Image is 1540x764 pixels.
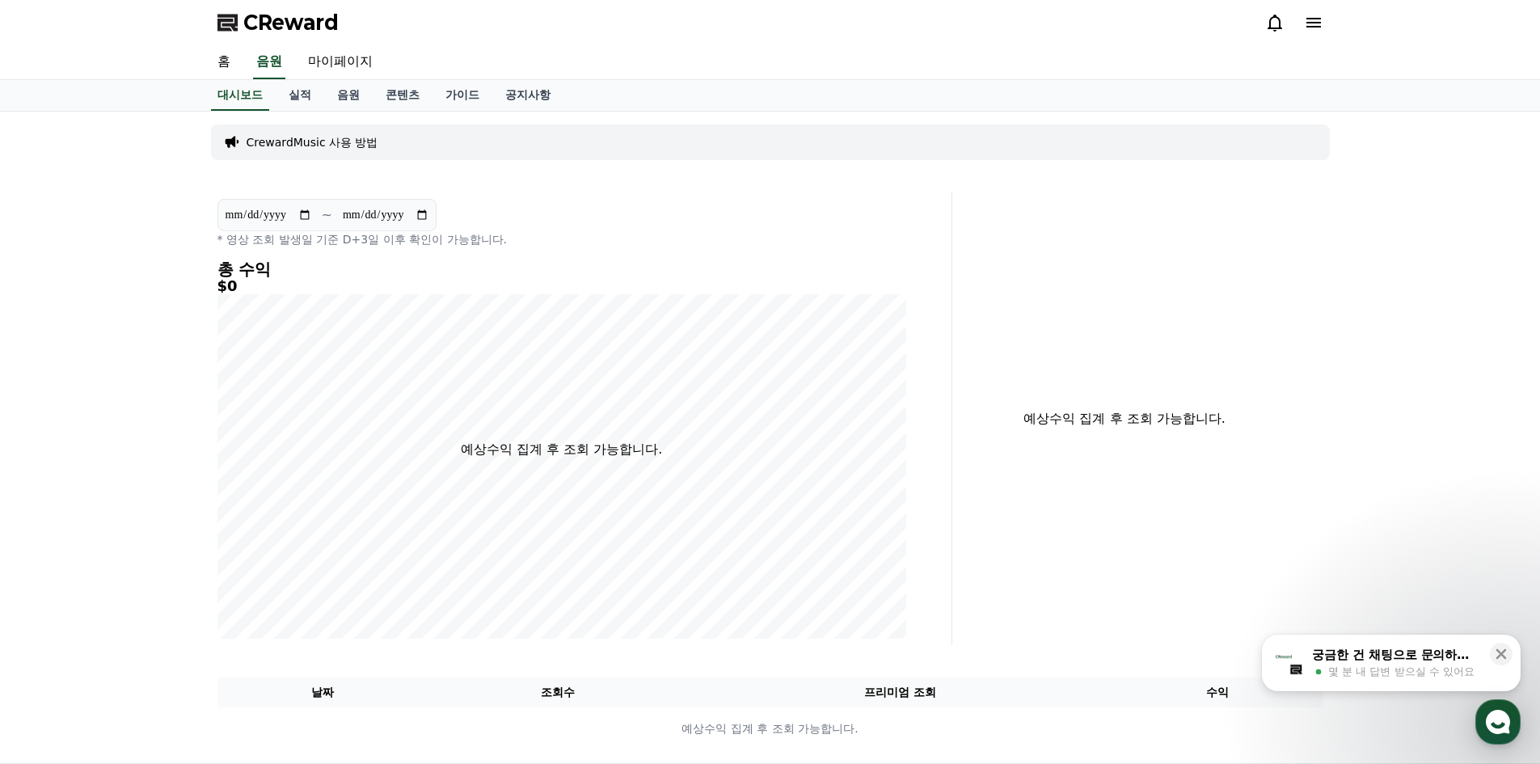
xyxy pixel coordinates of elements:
a: 마이페이지 [295,45,386,79]
a: 공지사항 [492,80,563,111]
a: 실적 [276,80,324,111]
p: * 영상 조회 발생일 기준 D+3일 이후 확인이 가능합니다. [217,231,906,247]
a: CReward [217,10,339,36]
a: 홈 [205,45,243,79]
span: 설정 [250,537,269,550]
a: 가이드 [432,80,492,111]
a: 음원 [324,80,373,111]
a: 음원 [253,45,285,79]
span: CReward [243,10,339,36]
span: 대화 [148,538,167,551]
p: 예상수익 집계 후 조회 가능합니다. [218,720,1323,737]
a: 설정 [209,513,310,553]
p: 예상수익 집계 후 조회 가능합니다. [461,440,662,459]
h5: $0 [217,278,906,294]
a: 대시보드 [211,80,269,111]
a: 대화 [107,513,209,553]
a: CrewardMusic 사용 방법 [247,134,378,150]
th: 날짜 [217,677,428,707]
h4: 총 수익 [217,260,906,278]
th: 프리미엄 조회 [688,677,1112,707]
th: 조회수 [428,677,687,707]
a: 홈 [5,513,107,553]
a: 콘텐츠 [373,80,432,111]
th: 수익 [1112,677,1323,707]
p: 예상수익 집계 후 조회 가능합니다. [965,409,1285,428]
span: 홈 [51,537,61,550]
p: ~ [322,205,332,225]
